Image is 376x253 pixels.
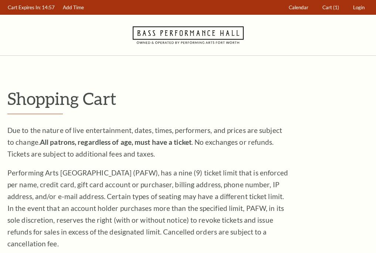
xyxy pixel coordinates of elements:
[319,0,343,15] a: Cart (1)
[8,4,41,10] span: Cart Expires In:
[333,4,339,10] span: (1)
[353,4,365,10] span: Login
[60,0,88,15] a: Add Time
[7,89,369,108] p: Shopping Cart
[7,167,288,250] p: Performing Arts [GEOGRAPHIC_DATA] (PAFW), has a nine (9) ticket limit that is enforced per name, ...
[322,4,332,10] span: Cart
[42,4,55,10] span: 14:57
[350,0,368,15] a: Login
[285,0,312,15] a: Calendar
[7,126,282,158] span: Due to the nature of live entertainment, dates, times, performers, and prices are subject to chan...
[289,4,308,10] span: Calendar
[40,138,192,146] strong: All patrons, regardless of age, must have a ticket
